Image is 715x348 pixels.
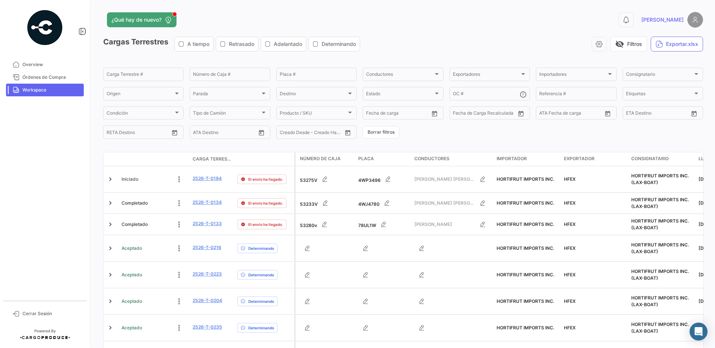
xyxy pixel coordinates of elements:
span: HFEX [564,176,576,182]
span: Retrasado [229,40,254,48]
span: Aceptado [122,271,142,278]
span: HFEX [564,272,576,277]
input: Desde [626,112,639,117]
span: Aceptado [122,324,142,331]
input: Desde [107,131,120,136]
span: Consignatario [626,73,693,78]
div: 53275V [300,172,352,187]
span: HORTIFRUT IMPORTS INC. (LAX-BOAT) [631,197,689,209]
span: Etiquetas [626,92,693,97]
input: Hasta [472,112,501,117]
span: Workspace [22,87,81,93]
img: placeholder-user.png [687,12,703,28]
input: ATA Desde [539,112,562,117]
span: visibility_off [615,40,624,49]
a: 2526-T-0194 [193,175,222,182]
button: A tiempo [175,37,213,51]
a: 2526-T-0134 [193,199,222,206]
input: ATA Hasta [567,112,597,117]
a: 2526-T-0235 [193,324,222,330]
button: Retrasado [216,37,258,51]
span: Aceptado [122,245,142,252]
span: HORTIFRUT IMPORTS INC. [497,200,554,206]
span: Conductores [366,73,433,78]
span: Consignatario [631,155,669,162]
span: Producto / SKU [280,112,347,117]
span: Determinando [322,40,356,48]
span: HORTIFRUT IMPORTS INC. (LAX-BOAT) [631,242,689,254]
span: HORTIFRUT IMPORTS INC. (LAX-BOAT) [631,268,689,281]
span: HORTIFRUT IMPORTS INC. [497,298,554,304]
button: Open calendar [515,108,527,119]
span: HFEX [564,245,576,251]
a: Expand/Collapse Row [107,199,114,207]
span: HORTIFRUT IMPORTS INC. (LAX-BOAT) [631,173,689,185]
span: Determinando [248,272,274,278]
datatable-header-cell: Importador [494,152,561,166]
span: El envío ha llegado. [248,221,283,227]
span: Exportadores [453,73,520,78]
span: Tipo de Camión [193,112,260,117]
span: HFEX [564,221,576,227]
input: ATA Hasta [221,131,251,136]
span: HFEX [564,325,576,330]
span: Carga Terrestre # [193,156,231,162]
button: Determinando [309,37,360,51]
span: Cerrar Sesión [22,310,81,317]
span: Exportador [564,155,595,162]
datatable-header-cell: Delay Status [234,156,294,162]
div: 53233V [300,196,352,211]
span: Iniciado [122,176,138,183]
button: ¿Qué hay de nuevo? [107,12,177,27]
datatable-header-cell: Estado [119,156,190,162]
span: Completado [122,200,148,206]
datatable-header-cell: Exportador [561,152,628,166]
button: Open calendar [688,108,700,119]
input: Desde [453,112,466,117]
span: HORTIFRUT IMPORTS INC. (LAX-BOAT) [631,321,689,334]
span: Destino [280,92,347,97]
input: Creado Hasta [313,131,343,136]
div: 4WP3496 [358,172,408,187]
button: Open calendar [342,127,353,138]
a: Expand/Collapse Row [107,245,114,252]
a: Overview [6,58,84,71]
span: El envío ha llegado. [248,176,283,182]
span: Completado [122,221,148,228]
a: 2526-T-0223 [193,271,222,277]
a: 2526-T-0133 [193,220,222,227]
span: Overview [22,61,81,68]
datatable-header-cell: Conductores [411,152,494,166]
span: Adelantado [274,40,302,48]
button: Borrar filtros [363,126,399,139]
a: Workspace [6,84,84,96]
span: [PERSON_NAME] [PERSON_NAME] [414,176,475,183]
button: visibility_offFiltros [610,37,647,52]
a: Expand/Collapse Row [107,175,114,183]
span: HFEX [564,200,576,206]
button: Adelantado [261,37,306,51]
span: Determinando [248,298,274,304]
span: [PERSON_NAME] [PERSON_NAME] [414,200,475,206]
a: 2526-T-0216 [193,244,221,251]
input: Hasta [385,112,415,117]
span: Aceptado [122,298,142,305]
span: ¿Qué hay de nuevo? [111,16,162,24]
span: A tiempo [187,40,209,48]
span: El envío ha llegado. [248,200,283,206]
input: Desde [366,112,380,117]
span: HORTIFRUT IMPORTS INC. (LAX-BOAT) [631,218,689,230]
span: HORTIFRUT IMPORTS INC. [497,245,554,251]
span: [PERSON_NAME] [414,221,475,228]
span: HORTIFRUT IMPORTS INC. [497,272,554,277]
div: 53280v [300,217,352,232]
span: Importadores [539,73,606,78]
span: Parada [193,92,260,97]
button: Open calendar [256,127,267,138]
span: HORTIFRUT IMPORTS INC. [497,221,554,227]
span: Placa [358,155,374,162]
a: 2526-T-0204 [193,297,222,304]
span: Origen [107,92,174,97]
a: Expand/Collapse Row [107,324,114,332]
span: Conductores [414,155,449,162]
